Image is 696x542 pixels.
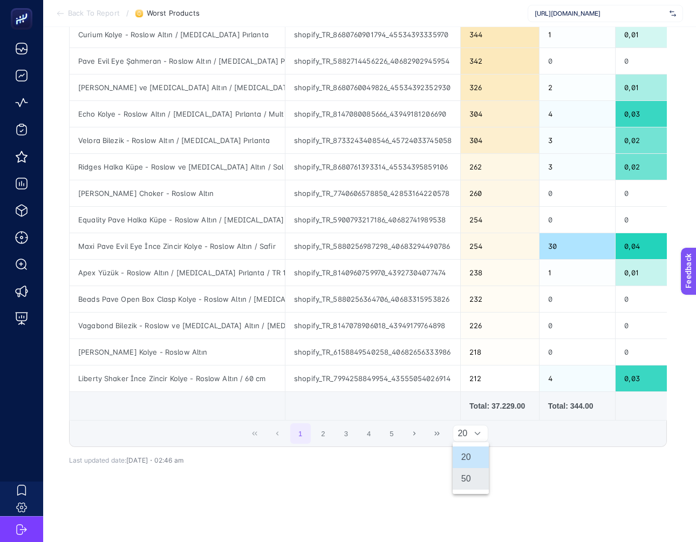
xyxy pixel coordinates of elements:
[461,339,539,365] div: 218
[285,365,460,391] div: shopify_TR_7994258849954_43555054026914
[381,423,402,444] button: 5
[126,9,129,17] span: /
[285,313,460,338] div: shopify_TR_8147078906018_43949179764898
[285,207,460,233] div: shopify_TR_5900793217186_40682741989538
[359,423,379,444] button: 4
[70,48,285,74] div: Pave Evil Eye Şahmeran - Roslow Altın / [MEDICAL_DATA] Pırlanta
[469,401,530,411] div: Total: 37.229.00
[540,233,616,259] div: 30
[461,48,539,74] div: 342
[540,365,616,391] div: 4
[540,207,616,233] div: 0
[68,9,120,18] span: Back To Report
[70,154,285,180] div: Ridges Halka Küpe - Roslow ve [MEDICAL_DATA] Altın / Sol
[70,101,285,127] div: Echo Kolye - Roslow Altın / [MEDICAL_DATA] Pırlanta / Multicolor Turmalin
[540,339,616,365] div: 0
[285,233,460,259] div: shopify_TR_5880256987298_40683294490786
[461,180,539,206] div: 260
[540,286,616,312] div: 0
[461,313,539,338] div: 226
[69,456,126,464] span: Last updated date:
[540,22,616,48] div: 1
[285,154,460,180] div: shopify_TR_8680761393314_45534395859106
[461,101,539,127] div: 304
[290,423,311,444] button: 1
[70,233,285,259] div: Maxi Pave Evil Eye İnce Zincir Kolye - Roslow Altın / Safir
[404,423,425,444] button: Next Page
[461,127,539,153] div: 304
[285,101,460,127] div: shopify_TR_8147080085666_43949181206690
[285,22,460,48] div: shopify_TR_8680760901794_45534393335970
[285,127,460,153] div: shopify_TR_8733243408546_45724033745058
[535,9,665,18] span: [URL][DOMAIN_NAME]
[70,286,285,312] div: Beads Pave Open Box Clasp Kolye - Roslow Altın / [MEDICAL_DATA] Pırlanta
[540,313,616,338] div: 0
[540,260,616,286] div: 1
[70,313,285,338] div: Vagabond Bilezik - Roslow ve [MEDICAL_DATA] Altın / [MEDICAL_DATA] Pırlanta
[336,423,356,444] button: 3
[461,286,539,312] div: 232
[285,339,460,365] div: shopify_TR_6158849540258_40682656333986
[548,401,607,411] div: Total: 344.00
[540,154,616,180] div: 3
[70,22,285,48] div: Curium Kolye - Roslow Altın / [MEDICAL_DATA] Pırlanta
[285,48,460,74] div: shopify_TR_5882714456226_40682902945954
[461,22,539,48] div: 344
[540,127,616,153] div: 3
[453,446,489,468] li: 20
[70,207,285,233] div: Equality Pave Halka Küpe - Roslow Altın / [MEDICAL_DATA] Pırlanta
[285,260,460,286] div: shopify_TR_8140960759970_43927304077474
[453,468,489,490] li: 50
[540,180,616,206] div: 0
[540,48,616,74] div: 0
[540,74,616,100] div: 2
[461,365,539,391] div: 212
[461,74,539,100] div: 326
[147,9,200,18] span: Worst Products
[670,8,676,19] img: svg%3e
[6,3,41,12] span: Feedback
[70,127,285,153] div: Velora Bilezik - Roslow Altın / [MEDICAL_DATA] Pırlanta
[313,423,333,444] button: 2
[126,456,183,464] span: [DATE]・02:46 am
[285,286,460,312] div: shopify_TR_5880256364706_40683315953826
[70,365,285,391] div: Liberty Shaker İnce Zincir Kolye - Roslow Altın / 60 cm
[70,339,285,365] div: [PERSON_NAME] Kolye - Roslow Altın
[461,154,539,180] div: 262
[540,101,616,127] div: 4
[70,74,285,100] div: [PERSON_NAME] ve [MEDICAL_DATA] Altın / [MEDICAL_DATA] Pırlanta
[453,425,467,442] span: Rows per page
[285,74,460,100] div: shopify_TR_8680760049826_45534392352930
[70,180,285,206] div: [PERSON_NAME] Choker - Roslow Altın
[285,180,460,206] div: shopify_TR_7740606578850_42853164220578
[70,260,285,286] div: Apex Yüzük - Roslow Altın / [MEDICAL_DATA] Pırlanta / TR 13 – EU 53 – US 6.25
[461,207,539,233] div: 254
[461,233,539,259] div: 254
[427,423,447,444] button: Last Page
[461,260,539,286] div: 238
